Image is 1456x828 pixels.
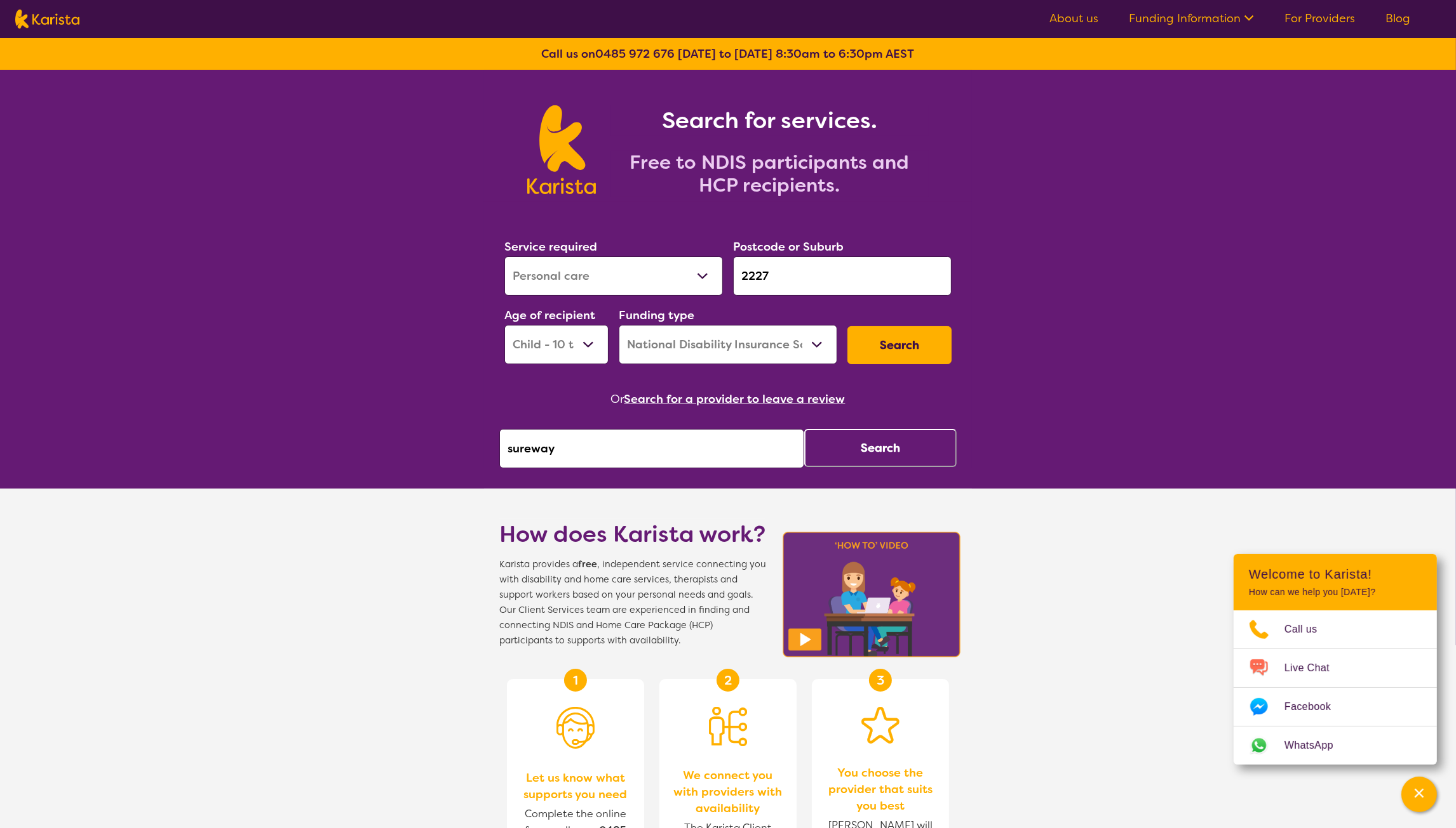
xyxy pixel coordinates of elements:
span: Let us know what supports you need [520,770,631,803]
button: Search for a provider to leave a review [624,390,846,409]
h1: Search for services. [611,105,929,136]
div: Channel Menu [1234,554,1437,765]
a: Blog [1385,11,1410,26]
h2: Welcome to Karista! [1249,567,1422,582]
span: Karista provides a , independent service connecting you with disability and home care services, t... [499,557,766,648]
img: Person with headset icon [556,707,595,749]
button: Search [847,326,952,364]
b: Call us on [DATE] to [DATE] 8:30am to 6:30pm AEST [542,46,915,62]
label: Age of recipient [504,308,595,323]
h2: Free to NDIS participants and HCP recipients. [611,151,929,197]
span: You choose the provider that suits you best [825,765,936,814]
a: Funding Information [1129,11,1254,26]
label: Postcode or Suburb [733,239,844,254]
button: Channel Menu [1401,777,1437,812]
ul: Choose channel [1234,610,1437,765]
a: About us [1049,11,1098,26]
a: Web link opens in a new tab. [1234,726,1437,765]
input: Type provider name here [499,429,804,468]
div: 2 [717,669,739,692]
div: 1 [564,669,587,692]
label: Service required [504,239,597,254]
span: Facebook [1284,697,1346,716]
b: free [578,558,597,570]
a: For Providers [1284,11,1355,26]
span: Live Chat [1284,659,1345,678]
a: 0485 972 676 [596,46,675,62]
p: How can we help you [DATE]? [1249,587,1422,598]
img: Karista logo [15,10,79,29]
button: Search [804,429,957,467]
span: Call us [1284,620,1333,639]
img: Star icon [861,707,900,744]
img: Person being matched to services icon [709,707,747,746]
h1: How does Karista work? [499,519,766,549]
span: Or [611,390,624,409]
img: Karista video [779,528,964,661]
input: Type [733,256,952,296]
span: WhatsApp [1284,736,1349,755]
img: Karista logo [527,105,595,194]
span: We connect you with providers with availability [672,767,784,817]
label: Funding type [619,308,694,323]
div: 3 [869,669,892,692]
